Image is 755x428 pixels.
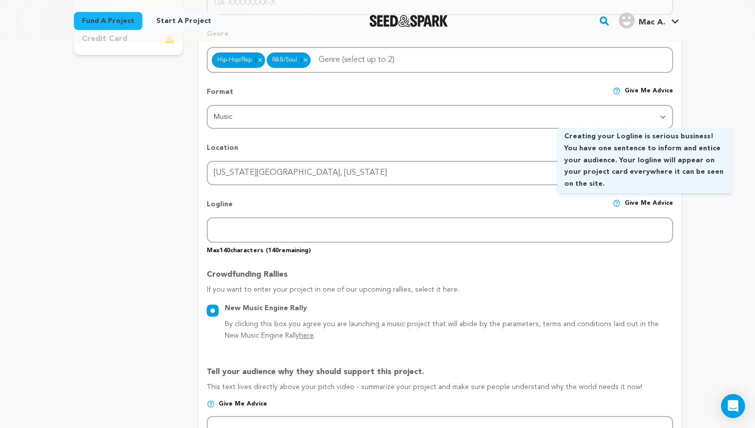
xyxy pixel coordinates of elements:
p: Max characters ( remaining) [207,243,673,255]
button: Remove item: 11292 [256,57,264,63]
img: help-circle.svg [613,143,621,151]
a: here [299,332,314,339]
img: help-circle.svg [207,400,215,408]
p: If you want to enter your project in one of our upcoming rallies, select it here. [207,285,673,303]
div: New Music Engine Rally [225,303,673,315]
p: Location [207,143,238,161]
input: Genre (select up to 2) [313,50,416,66]
img: user.png [619,12,635,28]
span: Give me advice [625,143,673,161]
div: Mac A.'s Profile [619,12,665,28]
p: Logline [207,199,233,217]
p: Crowdfunding Rallies [207,269,673,285]
p: Format [207,87,233,105]
button: Remove item: 11304 [301,57,310,63]
img: help-circle.svg [613,87,621,95]
div: R&B/Soul [267,52,311,68]
span: 140 [268,248,279,254]
span: 140 [220,248,230,254]
span: Mac A. [639,18,665,26]
p: Tell your audience why they should support this project. [207,366,673,382]
div: Hip-Hop/Rap [212,52,265,68]
a: Start a project [148,12,219,30]
span: Give me advice [625,199,673,217]
a: Mac A.'s Profile [617,10,681,28]
img: Seed&Spark Logo Dark Mode [370,15,448,27]
p: This text lives directly above your pitch video - summarize your project and make sure people und... [207,382,673,400]
img: help-circle.svg [613,199,621,207]
a: Fund a project [74,12,142,30]
a: Seed&Spark Homepage [370,15,448,27]
span: Mac A.'s Profile [617,10,681,31]
span: Give me advice [219,400,267,408]
div: [US_STATE][GEOGRAPHIC_DATA], [US_STATE] [214,166,660,180]
div: Open Intercom Messenger [721,394,745,418]
span: Give me advice [625,87,673,105]
p: By clicking this box you agree you are launching a music project that will abide by the parameter... [225,319,673,343]
button: Remove item: New York City, New York [651,168,661,178]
